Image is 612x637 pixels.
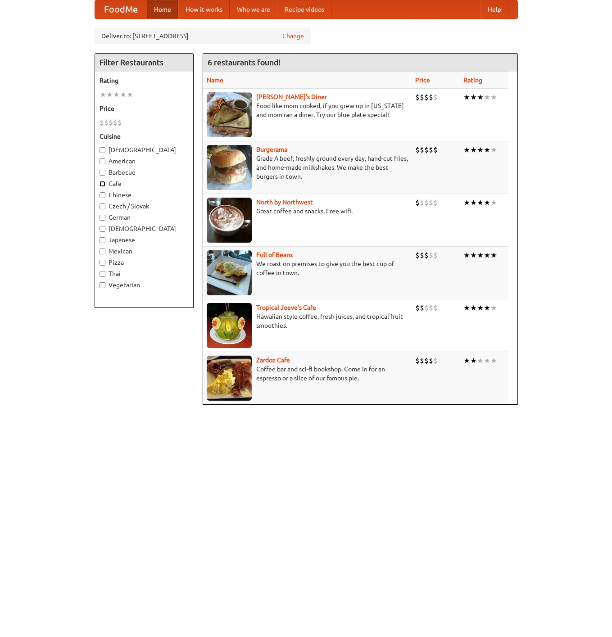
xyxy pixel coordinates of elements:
[100,76,189,85] h5: Rating
[207,356,252,401] img: zardoz.jpg
[463,198,470,208] li: ★
[100,132,189,141] h5: Cuisine
[490,145,497,155] li: ★
[256,146,287,153] a: Burgerama
[429,356,433,366] li: $
[100,226,105,232] input: [DEMOGRAPHIC_DATA]
[277,0,331,18] a: Recipe videos
[100,170,105,176] input: Barbecue
[208,58,281,67] ng-pluralize: 6 restaurants found!
[433,198,438,208] li: $
[256,251,293,258] b: Full of Beans
[470,356,477,366] li: ★
[420,356,424,366] li: $
[100,213,189,222] label: German
[256,199,313,206] b: North by Northwest
[100,203,105,209] input: Czech / Slovak
[95,0,147,18] a: FoodMe
[100,224,189,233] label: [DEMOGRAPHIC_DATA]
[420,198,424,208] li: $
[207,259,408,277] p: We roast on premises to give you the best cup of coffee in town.
[100,181,105,187] input: Cafe
[207,207,408,216] p: Great coffee and snacks. Free wifi.
[256,93,327,100] a: [PERSON_NAME]'s Diner
[484,356,490,366] li: ★
[477,92,484,102] li: ★
[100,147,105,153] input: [DEMOGRAPHIC_DATA]
[109,117,113,127] li: $
[207,303,252,348] img: jeeves.jpg
[484,92,490,102] li: ★
[95,54,193,72] h4: Filter Restaurants
[415,303,420,313] li: $
[490,356,497,366] li: ★
[113,90,120,99] li: ★
[100,215,105,221] input: German
[100,248,105,254] input: Mexican
[207,250,252,295] img: beans.jpg
[100,157,189,166] label: American
[433,92,438,102] li: $
[100,179,189,188] label: Cafe
[433,250,438,260] li: $
[100,280,189,289] label: Vegetarian
[463,356,470,366] li: ★
[484,250,490,260] li: ★
[429,198,433,208] li: $
[207,312,408,330] p: Hawaiian style coffee, fresh juices, and tropical fruit smoothies.
[490,92,497,102] li: ★
[477,356,484,366] li: ★
[433,303,438,313] li: $
[100,104,189,113] h5: Price
[424,250,429,260] li: $
[490,250,497,260] li: ★
[104,117,109,127] li: $
[147,0,178,18] a: Home
[424,92,429,102] li: $
[490,198,497,208] li: ★
[484,303,490,313] li: ★
[415,77,430,84] a: Price
[415,92,420,102] li: $
[420,92,424,102] li: $
[415,145,420,155] li: $
[429,303,433,313] li: $
[470,303,477,313] li: ★
[120,90,127,99] li: ★
[100,202,189,211] label: Czech / Slovak
[256,304,316,311] a: Tropical Jeeve's Cafe
[100,158,105,164] input: American
[470,145,477,155] li: ★
[463,77,482,84] a: Rating
[207,101,408,119] p: Food like mom cooked, if you grew up in [US_STATE] and mom ran a diner. Try our blue plate special!
[230,0,277,18] a: Who we are
[477,145,484,155] li: ★
[433,145,438,155] li: $
[100,192,105,198] input: Chinese
[490,303,497,313] li: ★
[207,77,223,84] a: Name
[470,92,477,102] li: ★
[429,92,433,102] li: $
[100,260,105,266] input: Pizza
[95,28,311,44] div: Deliver to: [STREET_ADDRESS]
[113,117,118,127] li: $
[463,303,470,313] li: ★
[424,198,429,208] li: $
[100,269,189,278] label: Thai
[106,90,113,99] li: ★
[429,250,433,260] li: $
[207,154,408,181] p: Grade A beef, freshly ground every day, hand-cut fries, and home-made milkshakes. We make the bes...
[207,365,408,383] p: Coffee bar and sci-fi bookshop. Come in for an espresso or a slice of our famous pie.
[118,117,122,127] li: $
[100,145,189,154] label: [DEMOGRAPHIC_DATA]
[207,145,252,190] img: burgerama.jpg
[463,250,470,260] li: ★
[463,92,470,102] li: ★
[470,250,477,260] li: ★
[415,356,420,366] li: $
[100,190,189,199] label: Chinese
